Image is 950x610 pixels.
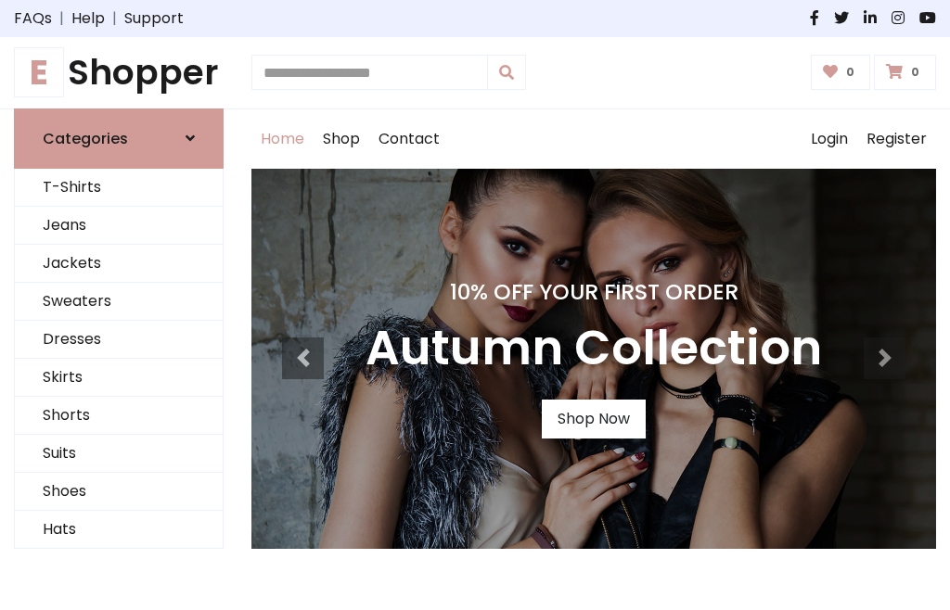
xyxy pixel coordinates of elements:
a: Login [802,109,857,169]
a: Sweaters [15,283,223,321]
a: Suits [15,435,223,473]
span: | [52,7,71,30]
a: FAQs [14,7,52,30]
a: Shop [314,109,369,169]
span: E [14,47,64,97]
a: Help [71,7,105,30]
a: Contact [369,109,449,169]
span: 0 [841,64,859,81]
span: 0 [906,64,924,81]
a: 0 [811,55,871,90]
h4: 10% Off Your First Order [366,279,822,305]
a: Jeans [15,207,223,245]
a: Dresses [15,321,223,359]
a: EShopper [14,52,224,94]
a: Skirts [15,359,223,397]
h3: Autumn Collection [366,320,822,377]
a: Register [857,109,936,169]
a: Hats [15,511,223,549]
a: Shorts [15,397,223,435]
a: Shop Now [542,400,646,438]
a: Shoes [15,473,223,511]
a: T-Shirts [15,169,223,207]
h1: Shopper [14,52,224,94]
h6: Categories [43,130,128,147]
a: Jackets [15,245,223,283]
a: Home [251,109,314,169]
a: Support [124,7,184,30]
span: | [105,7,124,30]
a: 0 [874,55,936,90]
a: Categories [14,108,224,169]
